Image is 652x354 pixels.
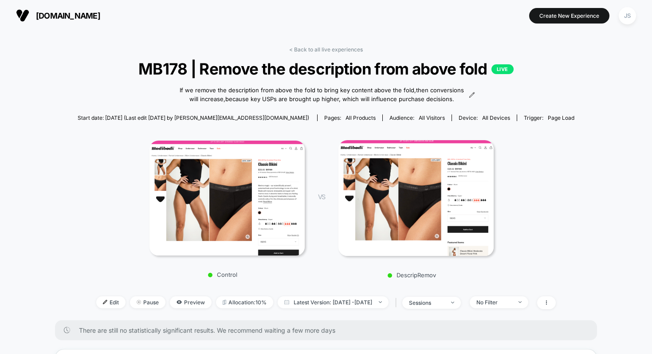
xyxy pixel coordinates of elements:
span: Start date: [DATE] (Last edit [DATE] by [PERSON_NAME][EMAIL_ADDRESS][DOMAIN_NAME]) [78,114,309,121]
img: end [379,301,382,303]
span: VS [318,193,325,201]
img: rebalance [223,300,226,305]
span: Latest Version: [DATE] - [DATE] [278,296,389,308]
p: DescripRemov [334,271,489,279]
p: Control [145,271,300,278]
div: JS [619,7,636,24]
span: Page Load [548,114,574,121]
img: end [451,302,454,303]
button: Create New Experience [529,8,609,24]
img: end [137,300,141,304]
img: Visually logo [16,9,29,22]
span: There are still no statistically significant results. We recommend waiting a few more days [79,326,579,334]
a: < Back to all live experiences [289,46,363,53]
div: sessions [409,299,444,306]
span: Device: [452,114,517,121]
div: Pages: [324,114,376,121]
span: Pause [130,296,165,308]
div: No Filter [476,299,512,306]
img: DescripRemov main [338,140,494,256]
span: If we remove the description from above the fold to bring key content above the fold,then convers... [177,86,467,103]
div: Trigger: [524,114,574,121]
span: all devices [482,114,510,121]
img: end [518,301,522,303]
span: all products [346,114,376,121]
span: [DOMAIN_NAME] [36,11,100,20]
p: LIVE [491,64,514,74]
span: MB178 | Remove the description from above fold [102,59,550,78]
button: [DOMAIN_NAME] [13,8,103,23]
span: | [393,296,402,309]
img: calendar [284,300,289,304]
span: Preview [170,296,212,308]
span: Edit [96,296,126,308]
span: Allocation: 10% [216,296,273,308]
button: JS [616,7,639,25]
div: Audience: [389,114,445,121]
span: All Visitors [419,114,445,121]
img: edit [103,300,107,304]
img: Control main [149,141,305,255]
